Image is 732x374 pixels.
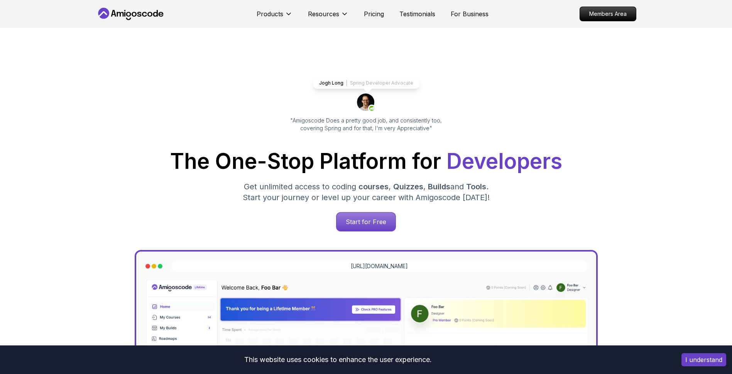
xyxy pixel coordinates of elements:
a: Members Area [580,7,636,21]
p: Get unlimited access to coding , , and . Start your journey or level up your career with Amigosco... [237,181,496,203]
p: "Amigoscode Does a pretty good job, and consistently too, covering Spring and for that, I'm very ... [280,117,453,132]
div: This website uses cookies to enhance the user experience. [6,351,670,368]
a: [URL][DOMAIN_NAME] [351,262,408,270]
button: Resources [308,9,348,25]
span: Quizzes [393,182,423,191]
p: Spring Developer Advocate [350,80,413,86]
span: Builds [428,182,450,191]
a: Testimonials [399,9,435,19]
button: Products [257,9,292,25]
p: Jogh Long [319,80,343,86]
span: Tools [466,182,486,191]
a: Start for Free [336,212,396,231]
span: Developers [446,148,562,174]
a: For Business [451,9,489,19]
img: josh long [357,93,375,112]
p: Products [257,9,283,19]
a: Pricing [364,9,384,19]
h1: The One-Stop Platform for [102,151,630,172]
button: Accept cookies [681,353,726,366]
p: Resources [308,9,339,19]
span: courses [358,182,389,191]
